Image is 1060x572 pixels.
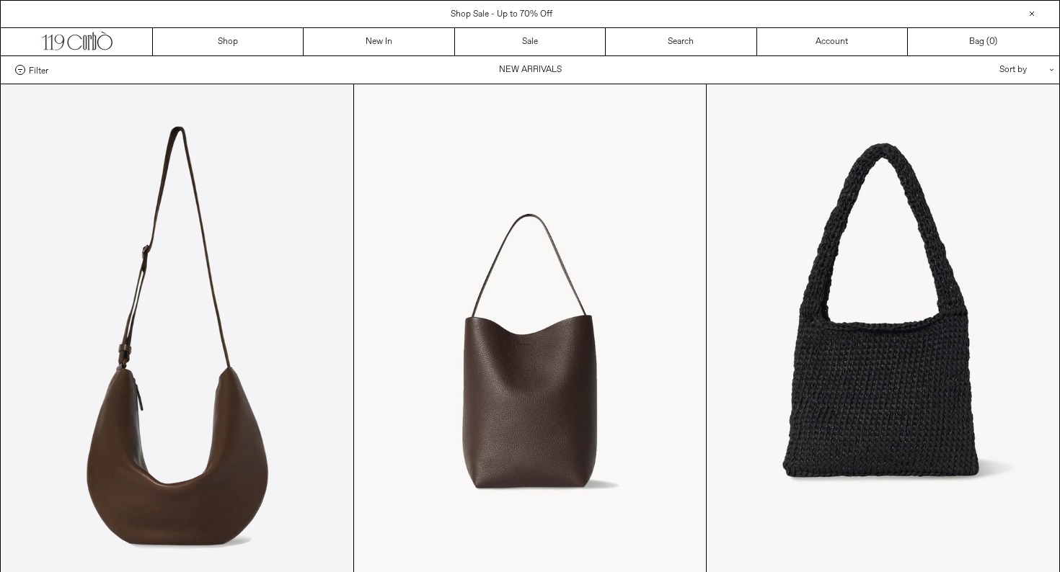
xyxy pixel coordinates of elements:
a: Account [757,28,908,55]
a: Shop Sale - Up to 70% Off [451,9,552,20]
span: Filter [29,65,48,75]
a: Sale [455,28,606,55]
a: Search [606,28,756,55]
a: New In [304,28,454,55]
a: Shop [153,28,304,55]
div: Sort by [915,56,1045,84]
span: ) [989,35,997,48]
span: 0 [989,36,994,48]
a: Bag () [908,28,1059,55]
